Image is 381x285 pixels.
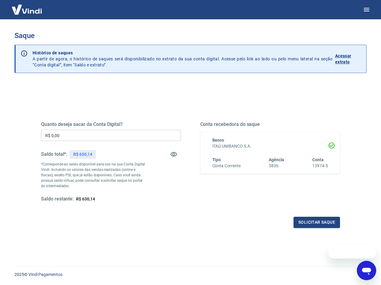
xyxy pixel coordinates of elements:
[200,121,340,127] h5: Conta recebedora do saque
[28,272,62,277] a: Vindi Pagamentos
[294,217,340,228] button: Solicitar saque
[73,151,92,158] p: R$ 630,14
[41,196,74,202] h5: Saldo restante:
[328,245,376,258] iframe: Mensagem da empresa
[41,121,181,127] h5: Quanto deseja sacar da Conta Digital?
[269,157,284,162] span: Agência
[212,163,241,169] h6: Conta Corrente
[33,50,333,56] p: Histórico de saques
[14,271,367,278] p: 2025 ©
[357,261,376,280] iframe: Botão para abrir a janela de mensagens
[33,50,333,68] p: A partir de agora, o histórico de saques será disponibilizado no extrato da sua conta digital. Ac...
[7,0,46,19] img: Vindi
[41,162,146,189] p: *Corresponde ao saldo disponível para uso na sua Conta Digital Vindi. Incluindo os valores das ve...
[212,143,328,149] h6: ITAÚ UNIBANCO S.A.
[269,163,284,169] h6: 3836
[41,151,67,157] h5: Saldo total*:
[212,157,221,162] span: Tipo
[312,157,324,162] span: Conta
[14,31,367,40] h3: Saque
[212,138,224,142] span: Banco
[76,197,95,201] span: R$ 630,14
[335,50,361,68] a: Acessar extrato
[312,163,328,169] h6: 13974-5
[335,53,361,65] p: Acessar extrato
